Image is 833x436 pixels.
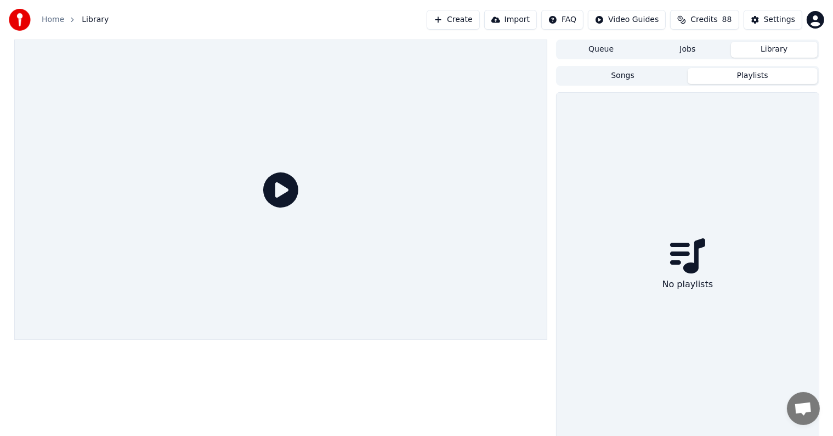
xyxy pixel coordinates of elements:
img: youka [9,9,31,31]
div: Settings [764,14,795,25]
button: Library [731,42,818,58]
button: Import [484,10,537,30]
div: No playlists [658,273,718,295]
a: Home [42,14,64,25]
nav: breadcrumb [42,14,109,25]
span: 88 [722,14,732,25]
button: Credits88 [670,10,739,30]
span: Credits [690,14,717,25]
div: Open chat [787,392,820,425]
button: Video Guides [588,10,666,30]
span: Library [82,14,109,25]
button: Create [427,10,480,30]
button: Settings [744,10,802,30]
button: FAQ [541,10,583,30]
button: Jobs [644,42,731,58]
button: Queue [558,42,644,58]
button: Songs [558,68,688,84]
button: Playlists [688,68,818,84]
